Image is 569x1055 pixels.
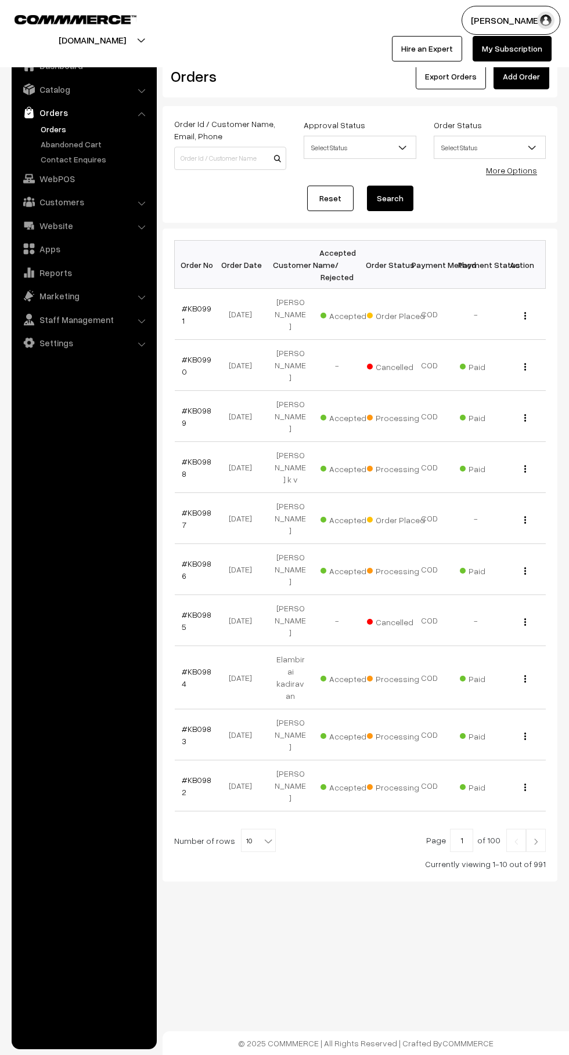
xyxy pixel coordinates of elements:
[524,312,526,320] img: Menu
[267,646,314,709] td: Elambirai kadiravan
[182,610,211,632] a: #KB0985
[320,511,379,526] span: Accepted
[473,36,552,61] a: My Subscription
[15,238,153,259] a: Apps
[406,544,453,595] td: COD
[15,15,136,24] img: COMMMERCE
[171,67,285,85] h2: Orders
[15,215,153,236] a: Website
[241,829,276,852] span: 10
[314,241,360,289] th: Accepted / Rejected
[221,595,267,646] td: [DATE]
[434,137,545,158] span: Select Status
[392,36,462,61] a: Hire an Expert
[304,136,416,159] span: Select Status
[163,1031,569,1055] footer: © 2025 COMMMERCE | All Rights Reserved | Crafted By
[524,414,526,422] img: Menu
[367,670,425,685] span: Processing
[367,460,425,475] span: Processing
[15,191,153,212] a: Customers
[524,675,526,683] img: Menu
[367,613,425,628] span: Cancelled
[15,12,116,26] a: COMMMERCE
[406,595,453,646] td: COD
[304,119,365,131] label: Approval Status
[304,137,415,158] span: Select Status
[320,562,379,577] span: Accepted
[494,64,549,89] a: Add Order
[426,835,446,845] span: Page
[221,391,267,442] td: [DATE]
[360,241,406,289] th: Order Status
[267,289,314,340] td: [PERSON_NAME]
[460,727,518,742] span: Paid
[221,241,267,289] th: Order Date
[524,618,526,626] img: Menu
[267,493,314,544] td: [PERSON_NAME]
[453,595,499,646] td: -
[38,153,153,165] a: Contact Enquires
[462,6,560,35] button: [PERSON_NAME]…
[524,465,526,473] img: Menu
[367,307,425,322] span: Order Placed
[367,409,425,424] span: Processing
[320,409,379,424] span: Accepted
[477,835,500,845] span: of 100
[406,241,453,289] th: Payment Method
[267,340,314,391] td: [PERSON_NAME]
[242,829,275,853] span: 10
[221,289,267,340] td: [DATE]
[267,391,314,442] td: [PERSON_NAME]
[406,493,453,544] td: COD
[182,775,211,797] a: #KB0982
[406,289,453,340] td: COD
[537,12,554,29] img: user
[320,670,379,685] span: Accepted
[416,64,486,89] button: Export Orders
[367,186,413,211] button: Search
[320,460,379,475] span: Accepted
[15,168,153,189] a: WebPOS
[38,138,153,150] a: Abandoned Cart
[307,186,354,211] a: Reset
[367,562,425,577] span: Processing
[460,670,518,685] span: Paid
[182,303,211,325] a: #KB0991
[320,778,379,793] span: Accepted
[460,409,518,424] span: Paid
[499,241,546,289] th: Action
[221,760,267,811] td: [DATE]
[267,241,314,289] th: Customer Name
[434,119,482,131] label: Order Status
[524,567,526,575] img: Menu
[406,646,453,709] td: COD
[182,724,211,746] a: #KB0983
[453,241,499,289] th: Payment Status
[524,733,526,740] img: Menu
[221,340,267,391] td: [DATE]
[367,511,425,526] span: Order Placed
[182,559,211,581] a: #KB0986
[524,784,526,791] img: Menu
[18,26,167,55] button: [DOMAIN_NAME]
[453,289,499,340] td: -
[221,493,267,544] td: [DATE]
[314,595,360,646] td: -
[221,442,267,493] td: [DATE]
[460,562,518,577] span: Paid
[182,507,211,530] a: #KB0987
[406,391,453,442] td: COD
[460,778,518,793] span: Paid
[221,544,267,595] td: [DATE]
[460,460,518,475] span: Paid
[182,405,211,427] a: #KB0989
[367,778,425,793] span: Processing
[406,709,453,760] td: COD
[406,760,453,811] td: COD
[15,309,153,330] a: Staff Management
[406,340,453,391] td: COD
[267,709,314,760] td: [PERSON_NAME]
[442,1038,494,1048] a: COMMMERCE
[15,285,153,306] a: Marketing
[524,363,526,371] img: Menu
